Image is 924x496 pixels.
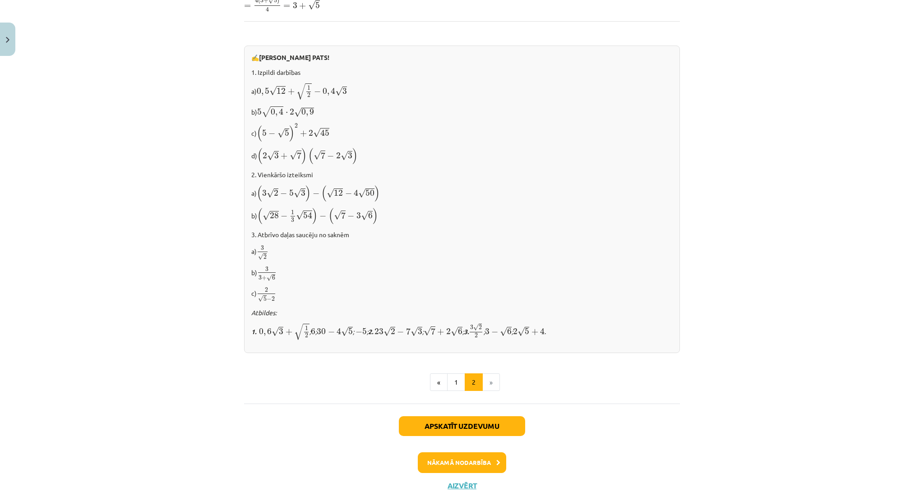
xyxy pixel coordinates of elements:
[308,148,314,164] span: (
[437,329,444,335] span: +
[288,88,295,95] span: +
[321,185,327,202] span: (
[399,416,525,436] button: Apskatīt uzdevumu
[307,86,310,90] span: 1
[345,190,352,197] span: −
[411,327,418,336] span: √
[491,329,498,335] span: −
[267,151,274,161] span: √
[258,295,263,302] span: √
[251,170,673,179] p: 2. Vienkāršo izteiksmi
[309,130,313,136] span: 2
[251,207,673,225] p: b)
[301,109,306,115] span: 0
[305,185,311,202] span: )
[294,324,303,340] span: √
[283,5,290,8] span: =
[277,129,285,138] span: √
[391,328,395,335] span: 2
[266,7,269,12] span: 4
[475,333,478,338] span: 2
[517,327,525,336] span: √
[261,246,264,250] span: 3
[397,329,404,335] span: −
[347,213,354,219] span: −
[356,212,361,219] span: 3
[267,297,272,301] span: −
[525,328,529,335] span: 5
[251,230,673,239] p: 3. Atbrīvo daļas saucēju no saknēm
[251,147,673,165] p: d)
[356,329,362,335] span: −
[262,190,267,196] span: 3
[267,275,272,281] span: √
[295,124,298,128] span: 2
[251,308,277,317] i: Atbildes:
[308,0,315,10] span: √
[373,208,378,224] span: )
[341,151,348,161] span: √
[297,152,301,159] span: 7
[365,190,374,196] span: 50
[315,2,320,9] span: 5
[451,327,458,336] span: √
[331,87,335,94] span: 4
[277,88,286,94] span: 12
[479,325,482,330] span: 2
[286,329,292,335] span: +
[446,328,451,335] span: 2
[311,328,315,335] span: 6
[258,253,263,260] span: √
[270,212,279,219] span: 28
[352,148,358,164] span: )
[354,327,424,335] i: ; ;
[301,190,305,196] span: 3
[289,190,294,196] span: 5
[259,53,329,61] b: [PERSON_NAME] PATS!
[447,373,465,391] button: 1
[458,328,462,335] span: 6
[291,210,294,215] span: 1
[294,108,301,117] span: √
[418,452,506,473] button: Nākamā nodarbība
[321,152,325,159] span: 7
[263,152,267,159] span: 2
[299,3,306,9] span: +
[296,211,303,220] span: √
[314,88,321,95] span: −
[424,326,431,336] span: √
[334,211,341,220] span: √
[294,188,301,198] span: √
[406,328,411,335] span: 7
[445,481,479,490] button: Aizvērt
[374,185,380,202] span: )
[335,87,342,96] span: √
[281,213,287,219] span: −
[328,329,335,335] span: −
[465,373,483,391] button: 2
[265,288,268,292] span: 2
[383,327,391,336] span: √
[286,112,288,115] span: ⋅
[280,190,287,197] span: −
[293,2,297,9] span: 3
[303,212,312,219] span: 54
[418,328,422,335] span: 3
[251,245,673,261] p: a)
[251,287,673,303] p: с)
[513,328,517,335] span: 2
[251,266,673,282] p: b)
[244,5,251,8] span: =
[272,327,279,336] span: √
[313,190,319,197] span: −
[507,328,512,335] span: 6
[328,208,334,224] span: (
[341,212,346,219] span: 7
[257,208,263,224] span: (
[261,91,263,96] span: ,
[323,88,327,94] span: 0
[262,130,267,136] span: 5
[257,125,262,142] span: (
[531,329,538,335] span: +
[244,373,680,391] nav: Page navigation example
